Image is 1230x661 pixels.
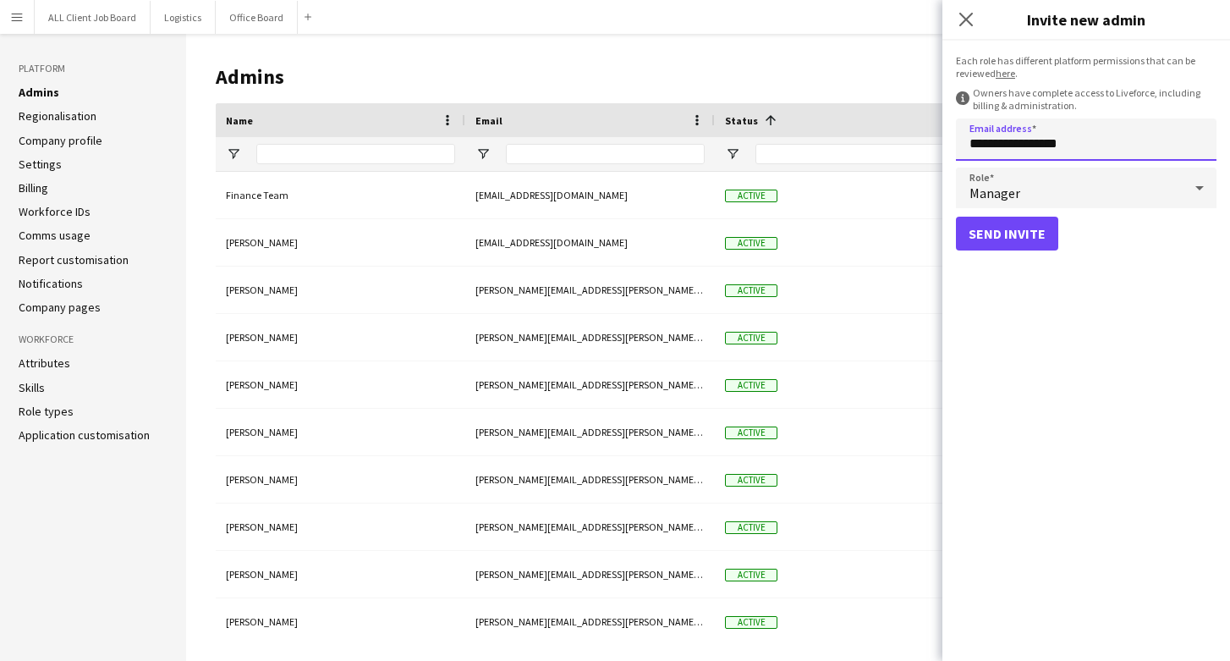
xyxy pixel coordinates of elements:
h1: Admins [216,64,1074,90]
div: [PERSON_NAME] [216,361,465,408]
button: Open Filter Menu [725,146,740,162]
a: Company profile [19,133,102,148]
span: Name [226,114,253,127]
a: Notifications [19,276,83,291]
div: [PERSON_NAME][EMAIL_ADDRESS][PERSON_NAME][DOMAIN_NAME] [465,314,715,361]
a: Role types [19,404,74,419]
input: Name Filter Input [256,144,455,164]
div: [PERSON_NAME] [216,456,465,503]
div: [PERSON_NAME] [216,551,465,598]
a: Skills [19,380,45,395]
span: Active [725,569,777,581]
h3: Platform [19,61,167,76]
button: Open Filter Menu [475,146,491,162]
a: here [996,67,1015,80]
span: Active [725,474,777,487]
input: Email Filter Input [506,144,705,164]
span: Active [725,190,777,202]
span: Manager [969,185,1020,201]
div: [PERSON_NAME][EMAIL_ADDRESS][PERSON_NAME][DOMAIN_NAME] [465,267,715,313]
div: [PERSON_NAME] [216,219,465,266]
a: Regionalisation [19,108,96,124]
button: Send invite [956,217,1058,251]
span: Active [725,237,777,250]
div: Owners have complete access to Liveforce, including billing & administration. [956,86,1216,112]
div: [PERSON_NAME][EMAIL_ADDRESS][PERSON_NAME][PERSON_NAME][DOMAIN_NAME] [465,361,715,408]
button: ALL Client Job Board [35,1,151,34]
div: Each role has different platform permissions that can be reviewed . [956,54,1216,80]
a: Admins [19,85,59,100]
div: [EMAIL_ADDRESS][DOMAIN_NAME] [465,219,715,266]
div: [PERSON_NAME][EMAIL_ADDRESS][PERSON_NAME][DOMAIN_NAME] [465,598,715,645]
button: Logistics [151,1,216,34]
div: Finance Team [216,172,465,218]
span: Active [725,427,777,439]
h3: Workforce [19,332,167,347]
a: Comms usage [19,228,91,243]
span: Active [725,332,777,344]
h3: Invite new admin [942,8,1230,30]
a: Company pages [19,300,101,315]
button: Open Filter Menu [226,146,241,162]
div: [PERSON_NAME] [216,267,465,313]
span: Email [475,114,502,127]
a: Attributes [19,355,70,371]
span: Active [725,616,777,629]
button: Office Board [216,1,298,34]
div: [PERSON_NAME][EMAIL_ADDRESS][PERSON_NAME][DOMAIN_NAME] [465,409,715,455]
span: Active [725,521,777,534]
div: [PERSON_NAME] [216,504,465,550]
div: [EMAIL_ADDRESS][DOMAIN_NAME] [465,172,715,218]
span: Status [725,114,758,127]
div: [PERSON_NAME] [216,314,465,361]
span: Active [725,284,777,297]
div: [PERSON_NAME] [216,409,465,455]
a: Report customisation [19,252,129,267]
a: Settings [19,157,62,172]
div: [PERSON_NAME][EMAIL_ADDRESS][PERSON_NAME][PERSON_NAME][DOMAIN_NAME] [465,551,715,598]
span: Active [725,379,777,392]
a: Application customisation [19,427,150,443]
input: Status Filter Input [755,144,953,164]
div: [PERSON_NAME] [216,598,465,645]
div: [PERSON_NAME][EMAIL_ADDRESS][PERSON_NAME][DOMAIN_NAME] [465,456,715,503]
div: [PERSON_NAME][EMAIL_ADDRESS][PERSON_NAME][DOMAIN_NAME] [465,504,715,550]
a: Workforce IDs [19,204,91,219]
a: Billing [19,180,48,196]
